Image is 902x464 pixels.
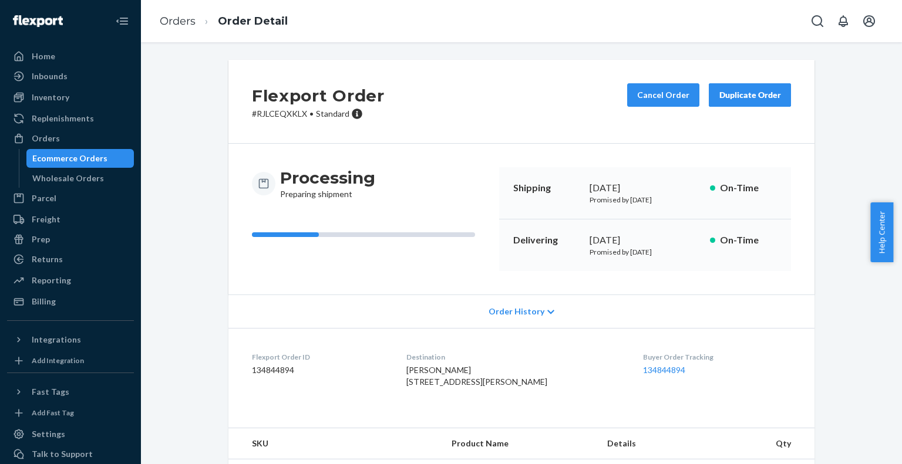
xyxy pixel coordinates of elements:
h3: Processing [280,167,375,188]
dt: Flexport Order ID [252,352,388,362]
h2: Flexport Order [252,83,385,108]
div: Home [32,50,55,62]
div: Inbounds [32,70,68,82]
div: Billing [32,296,56,307]
iframe: Opens a widget where you can chat to one of our agents [827,429,890,458]
div: Parcel [32,192,56,204]
a: Replenishments [7,109,134,128]
div: Preparing shipment [280,167,375,200]
p: Shipping [513,181,580,195]
div: Inventory [32,92,69,103]
p: On-Time [720,181,777,195]
div: Reporting [32,275,71,286]
th: SKU [228,428,442,459]
a: 134844894 [643,365,685,375]
button: Duplicate Order [709,83,791,107]
span: Order History [489,306,544,317]
div: [DATE] [590,181,701,195]
div: Freight [32,214,60,225]
div: Settings [32,428,65,440]
span: Standard [316,109,349,118]
a: Orders [160,15,196,28]
div: [DATE] [590,233,701,247]
a: Billing [7,292,134,311]
div: Duplicate Order [719,89,781,101]
img: Flexport logo [13,15,63,27]
a: Settings [7,425,134,443]
a: Add Integration [7,354,134,368]
button: Help Center [870,202,893,262]
div: Talk to Support [32,448,93,460]
div: Replenishments [32,113,94,124]
a: Order Detail [218,15,288,28]
button: Fast Tags [7,382,134,401]
a: Inbounds [7,67,134,86]
a: Returns [7,250,134,269]
th: Details [598,428,727,459]
div: Ecommerce Orders [32,153,107,164]
button: Talk to Support [7,445,134,463]
a: Orders [7,129,134,148]
button: Cancel Order [627,83,699,107]
button: Open Search Box [806,9,829,33]
div: Wholesale Orders [32,172,104,184]
button: Open notifications [832,9,855,33]
p: Promised by [DATE] [590,195,701,205]
dd: 134844894 [252,364,388,376]
th: Qty [726,428,815,459]
dt: Buyer Order Tracking [643,352,791,362]
div: Add Fast Tag [32,408,74,418]
span: [PERSON_NAME] [STREET_ADDRESS][PERSON_NAME] [406,365,547,387]
ol: breadcrumbs [150,4,297,39]
a: Ecommerce Orders [26,149,134,168]
a: Add Fast Tag [7,406,134,420]
a: Prep [7,230,134,249]
p: On-Time [720,233,777,247]
a: Home [7,47,134,66]
p: Promised by [DATE] [590,247,701,257]
a: Freight [7,210,134,229]
a: Reporting [7,271,134,290]
div: Integrations [32,334,81,346]
div: Returns [32,253,63,265]
dt: Destination [406,352,625,362]
button: Close Navigation [110,9,134,33]
div: Add Integration [32,355,84,365]
button: Integrations [7,330,134,349]
div: Prep [32,233,50,245]
a: Inventory [7,88,134,107]
a: Wholesale Orders [26,169,134,188]
p: # RJLCEQXKLX [252,108,385,120]
div: Fast Tags [32,386,69,398]
span: • [309,109,314,118]
a: Parcel [7,189,134,208]
p: Delivering [513,233,580,247]
div: Orders [32,133,60,144]
button: Open account menu [857,9,881,33]
th: Product Name [442,428,598,459]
